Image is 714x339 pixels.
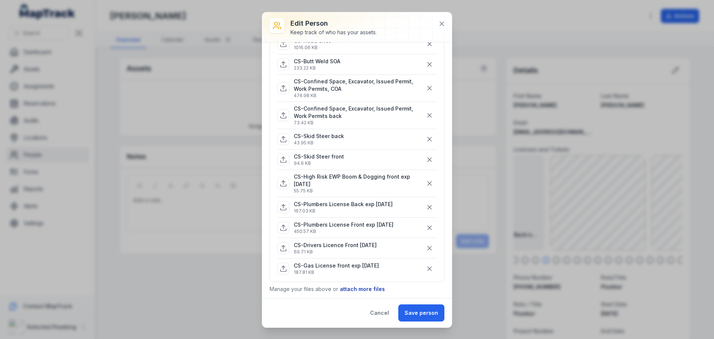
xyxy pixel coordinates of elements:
p: 69.71 KB [294,249,377,255]
p: 233.22 KB [294,65,340,71]
p: Manage your files above or [270,285,444,293]
p: CS-Skid Steer back [294,132,344,140]
button: Cancel [364,304,395,322]
p: 187.81 KB [294,269,379,275]
p: CS-Confined Space, Excavator, Issued Permit, Work Permits back [294,105,422,120]
p: 55.75 KB [294,188,422,194]
p: 73.42 KB [294,120,422,126]
p: CS-Butt Weld SOA [294,58,340,65]
p: CS-Plumbers License Back exp [DATE] [294,201,393,208]
p: 43.95 KB [294,140,344,146]
p: 474.98 KB [294,93,422,99]
p: 1016.06 KB [294,45,331,51]
h3: Edit person [290,18,377,29]
p: CS-Skid Steer front [294,153,344,160]
div: Keep track of who has your assets. [290,29,377,36]
button: Save person [398,304,444,322]
p: 94.6 KB [294,160,344,166]
button: attach more files [340,285,385,293]
p: 167.03 KB [294,208,393,214]
p: CS-Plumbers License Front exp [DATE] [294,221,393,228]
p: CS-Confined Space, Excavator, Issued Permit, Work Permits, COA [294,78,422,93]
p: CS-High Risk EWP Boom & Dogging front exp [DATE] [294,173,422,188]
p: CS-Drivers Licence Front [DATE] [294,242,377,249]
p: 450.57 KB [294,228,393,234]
p: CS-Gas License front exp [DATE] [294,262,379,269]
